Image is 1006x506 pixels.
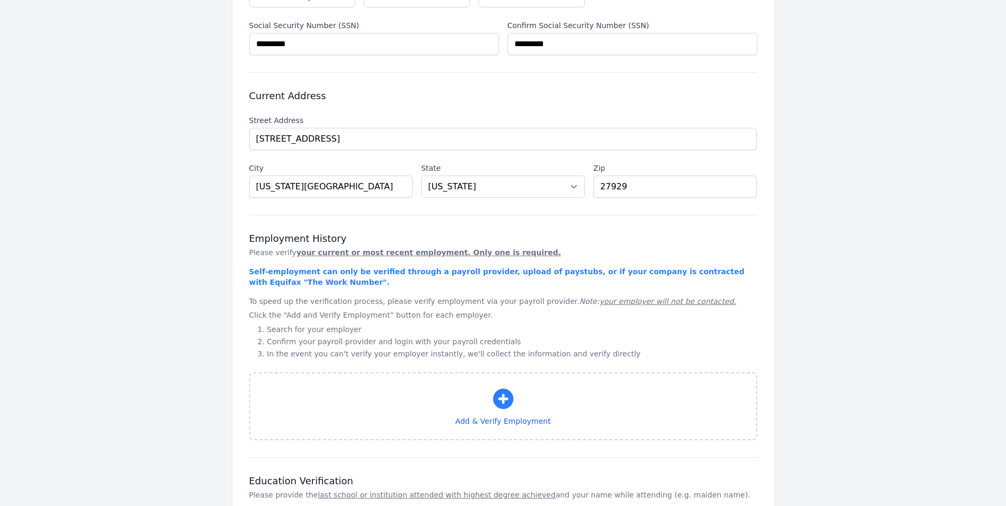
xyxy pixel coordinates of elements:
p: Click the “Add and Verify Employment” button for each employer. [249,310,757,320]
h3: Education Verification [249,475,757,487]
li: Search for your employer [258,324,757,336]
p: Self-employment can only be verified through a payroll provider, upload of paystubs, or if your c... [249,266,757,287]
label: Confirm Social Security Number (SSN) [508,20,757,31]
h3: Current Address [249,90,757,102]
u: your employer will not be contacted. [599,297,736,306]
h3: Employment History [249,232,757,245]
label: Zip [593,163,757,173]
li: In the event you can't verify your employer instantly, we'll collect the information and verify d... [258,348,757,360]
input: Begin typing an address... [249,128,757,150]
span: Please provide the and your name while attending (e.g. maiden name). [249,491,750,499]
span: Please verify [249,248,561,257]
u: last school or institution attended with highest degree achieved [318,491,555,499]
label: Social Security Number (SSN) [249,20,499,31]
li: Confirm your payroll provider and login with your payroll credentials [258,336,757,348]
u: your current or most recent employment. Only one is required. [296,248,561,257]
button: Add & Verify Employment [249,372,757,440]
span: To speed up the verification process, please verify employment via your payroll provider. [249,297,737,306]
label: Street Address [249,115,757,126]
span: Add & Verify Employment [263,416,743,426]
i: Note: [580,297,737,306]
label: State [421,163,585,173]
label: City [249,163,413,173]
